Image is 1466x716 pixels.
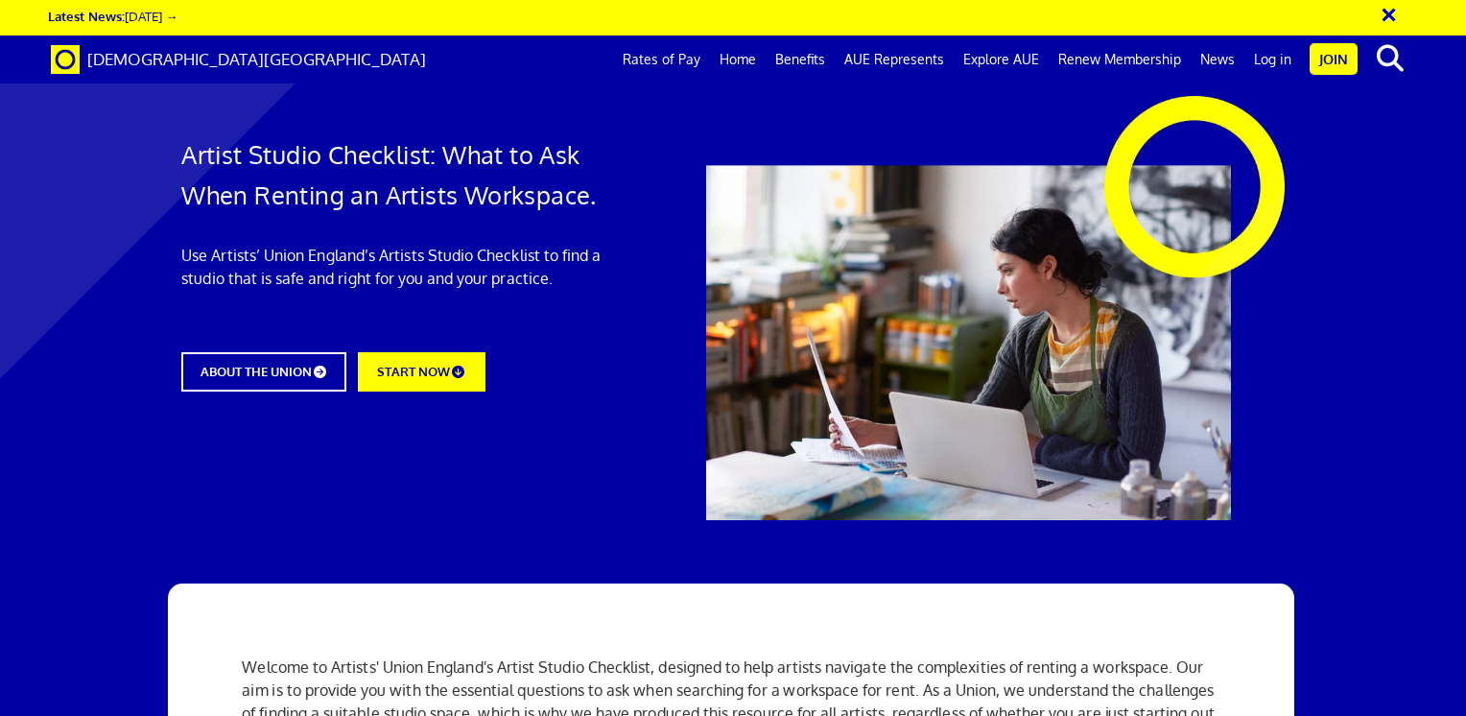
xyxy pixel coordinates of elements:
[613,36,710,84] a: Rates of Pay
[181,134,625,215] h1: Artist Studio Checklist: What to Ask When Renting an Artists Workspace.
[181,352,346,392] a: ABOUT THE UNION
[48,8,125,24] strong: Latest News:
[358,352,485,392] a: START NOW
[954,36,1049,84] a: Explore AUE
[48,8,177,24] a: Latest News:[DATE] →
[1361,38,1420,79] button: search
[36,36,440,84] a: Brand [DEMOGRAPHIC_DATA][GEOGRAPHIC_DATA]
[766,36,835,84] a: Benefits
[1191,36,1244,84] a: News
[181,244,625,290] p: Use Artists’ Union England’s Artists Studio Checklist to find a studio that is safe and right for...
[835,36,954,84] a: AUE Represents
[1310,43,1358,75] a: Join
[87,49,426,69] span: [DEMOGRAPHIC_DATA][GEOGRAPHIC_DATA]
[710,36,766,84] a: Home
[1049,36,1191,84] a: Renew Membership
[1244,36,1301,84] a: Log in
